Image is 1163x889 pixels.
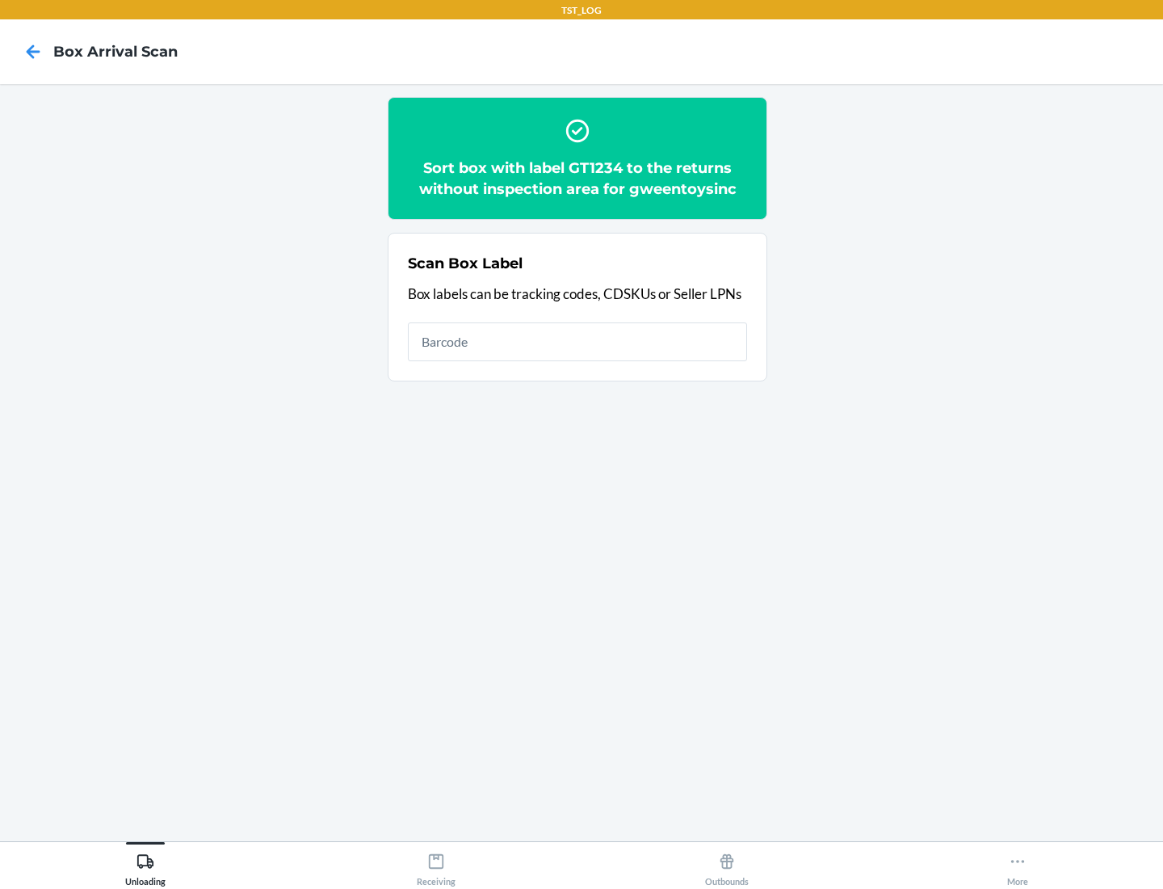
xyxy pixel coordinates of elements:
button: More [872,842,1163,887]
input: Barcode [408,322,747,361]
button: Receiving [291,842,581,887]
h4: Box Arrival Scan [53,41,178,62]
button: Outbounds [581,842,872,887]
div: Outbounds [705,846,749,887]
h2: Sort box with label GT1234 to the returns without inspection area for gweentoysinc [408,158,747,200]
p: TST_LOG [561,3,602,18]
div: Unloading [125,846,166,887]
p: Box labels can be tracking codes, CDSKUs or Seller LPNs [408,284,747,305]
h2: Scan Box Label [408,253,523,274]
div: More [1007,846,1028,887]
div: Receiving [417,846,456,887]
